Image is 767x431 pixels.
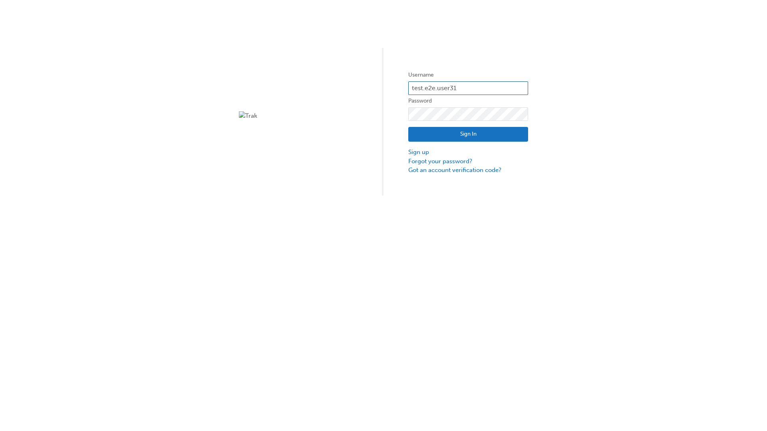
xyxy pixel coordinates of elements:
[408,148,528,157] a: Sign up
[408,70,528,80] label: Username
[408,166,528,175] a: Got an account verification code?
[239,111,359,121] img: Trak
[408,96,528,106] label: Password
[408,157,528,166] a: Forgot your password?
[408,81,528,95] input: Username
[408,127,528,142] button: Sign In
